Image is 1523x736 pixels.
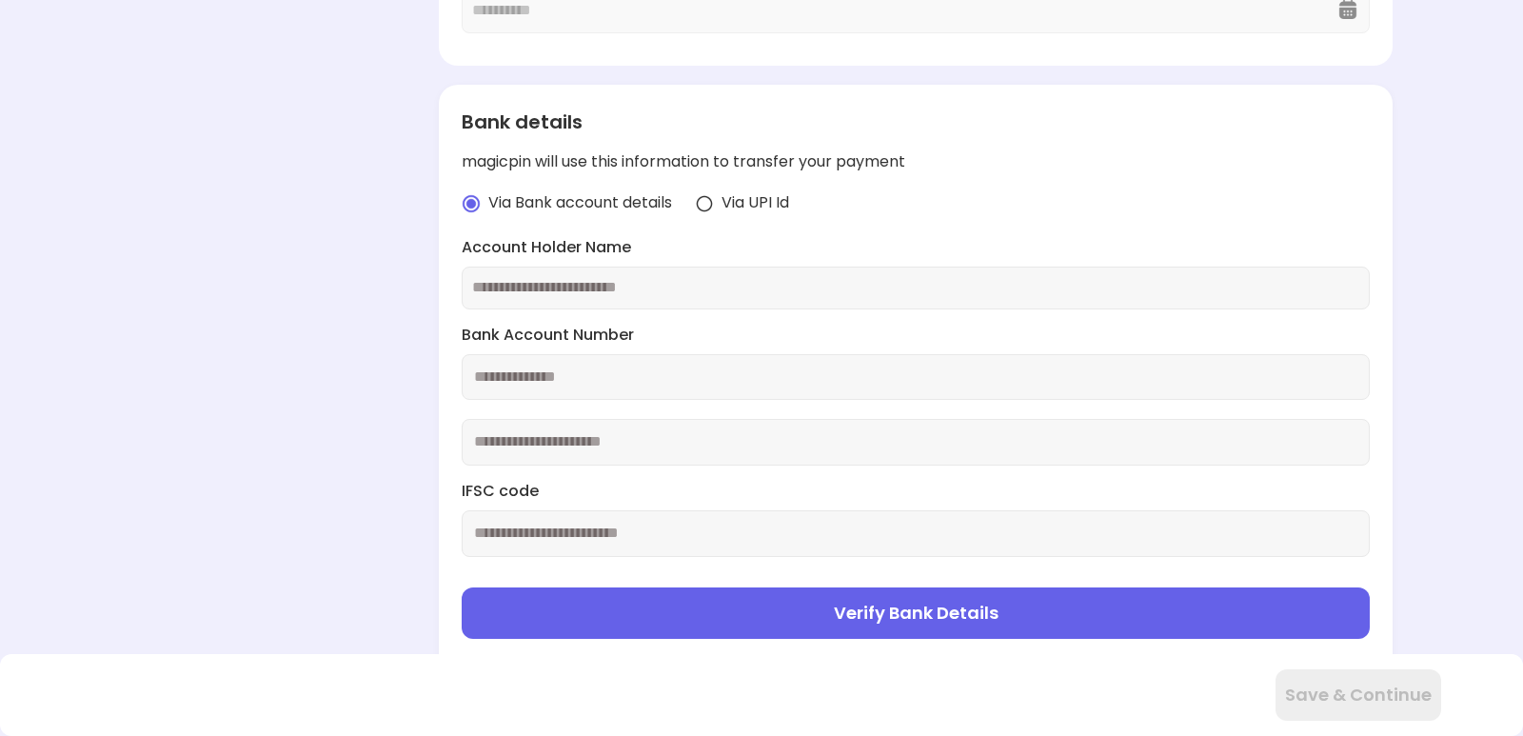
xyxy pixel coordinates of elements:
img: radio [462,194,481,213]
label: Bank Account Number [462,325,1370,347]
div: Bank details [462,108,1370,136]
button: Save & Continue [1276,669,1441,721]
label: IFSC code [462,481,1370,503]
span: Via UPI Id [722,192,789,214]
label: Account Holder Name [462,237,1370,259]
img: radio [695,194,714,213]
div: magicpin will use this information to transfer your payment [462,151,1370,173]
button: Verify Bank Details [462,587,1370,639]
span: Via Bank account details [488,192,672,214]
